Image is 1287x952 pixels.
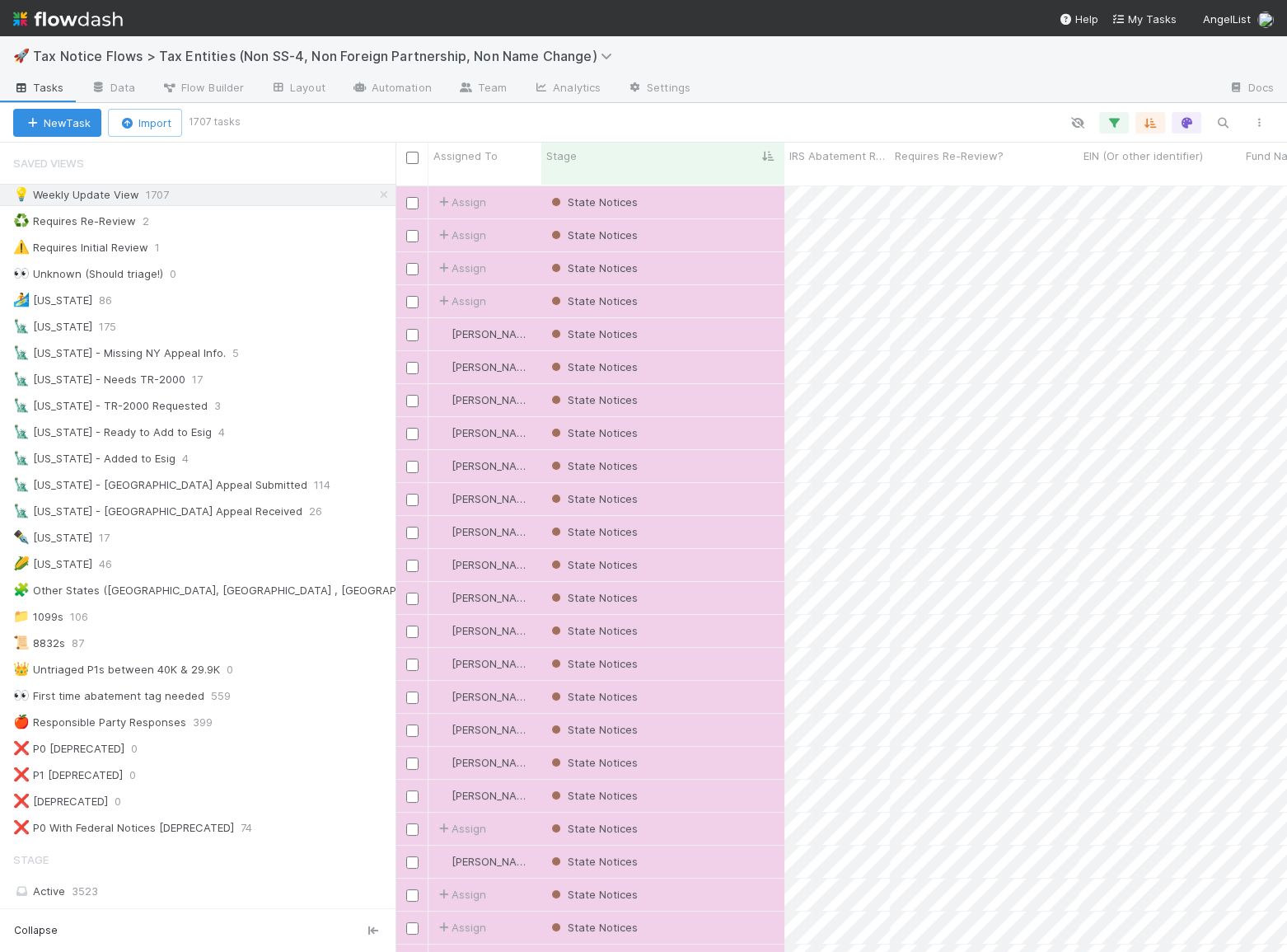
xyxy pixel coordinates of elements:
[13,319,30,333] span: 🗽
[548,787,638,804] div: State Notices
[548,789,638,802] span: State Notices
[13,739,124,759] div: P0 [DEPRECATED]
[435,787,533,804] div: [PERSON_NAME]
[13,633,65,654] div: 8832s
[548,721,638,738] div: State Notices
[436,492,449,505] img: avatar_cc3a00d7-dd5c-4a2f-8d58-dd6545b20c0d.png
[520,76,614,102] a: Analytics
[406,823,419,836] input: Toggle Row Selected
[1257,12,1274,28] img: avatar_85833754-9fc2-4f19-a44b-7938606ee299.png
[452,756,535,769] span: [PERSON_NAME]
[155,237,176,258] span: 1
[548,326,638,342] div: State Notices
[13,528,92,548] div: [US_STATE]
[452,723,535,736] span: [PERSON_NAME]
[548,822,638,835] span: State Notices
[70,607,105,627] span: 106
[406,428,419,440] input: Toggle Row Selected
[548,622,638,639] div: State Notices
[13,609,30,623] span: 📁
[13,818,234,838] div: P0 With Federal Notices [DEPRECATED]
[13,369,185,390] div: [US_STATE] - Needs TR-2000
[548,490,638,507] div: State Notices
[13,659,220,680] div: Untriaged P1s between 40K & 29.9K
[13,688,30,702] span: 👀
[13,448,175,469] div: [US_STATE] - Added to Esig
[99,554,129,574] span: 46
[1111,11,1177,27] a: My Tasks
[548,624,638,637] span: State Notices
[13,266,30,280] span: 👀
[548,260,638,276] div: State Notices
[614,76,704,102] a: Settings
[435,293,486,309] div: Assign
[406,296,419,308] input: Toggle Row Selected
[435,853,533,870] div: [PERSON_NAME]
[13,293,30,307] span: 🏄
[13,187,30,201] span: 💡
[436,591,449,604] img: avatar_cc3a00d7-dd5c-4a2f-8d58-dd6545b20c0d.png
[72,884,98,898] span: 3523
[193,712,229,733] span: 399
[548,690,638,703] span: State Notices
[548,556,638,573] div: State Notices
[13,147,84,180] span: Saved Views
[435,260,486,276] div: Assign
[435,490,533,507] div: [PERSON_NAME]
[339,76,445,102] a: Automation
[548,194,638,210] div: State Notices
[13,662,30,676] span: 👑
[548,492,638,505] span: State Notices
[548,293,638,309] div: State Notices
[452,492,535,505] span: [PERSON_NAME]
[548,855,638,868] span: State Notices
[435,820,486,837] span: Assign
[13,715,30,729] span: 🍎
[548,261,638,274] span: State Notices
[548,921,638,934] span: State Notices
[148,76,257,102] a: Flow Builder
[1083,148,1203,164] span: EIN (Or other identifier)
[548,655,638,672] div: State Notices
[548,360,638,373] span: State Notices
[13,264,163,284] div: Unknown (Should triage!)
[13,791,108,812] div: [DEPRECATED]
[13,211,136,232] div: Requires Re-Review
[406,461,419,473] input: Toggle Row Selected
[406,527,419,539] input: Toggle Row Selected
[435,688,533,705] div: [PERSON_NAME]
[435,919,486,936] span: Assign
[548,589,638,606] div: State Notices
[546,148,577,164] span: Stage
[13,881,391,902] div: Active
[436,690,449,703] img: avatar_cc3a00d7-dd5c-4a2f-8d58-dd6545b20c0d.png
[1111,12,1177,26] span: My Tasks
[13,767,30,781] span: ❌
[406,626,419,638] input: Toggle Row Selected
[406,757,419,770] input: Toggle Row Selected
[548,459,638,472] span: State Notices
[232,343,255,363] span: 5
[13,424,30,438] span: 🗽
[452,855,535,868] span: [PERSON_NAME]
[13,741,30,755] span: ❌
[14,923,58,938] span: Collapse
[548,426,638,439] span: State Notices
[131,739,154,759] span: 0
[13,501,302,522] div: [US_STATE] - [GEOGRAPHIC_DATA] Appeal Received
[13,345,30,359] span: 🗽
[452,393,535,406] span: [PERSON_NAME]
[452,525,535,538] span: [PERSON_NAME]
[436,723,449,736] img: avatar_cc3a00d7-dd5c-4a2f-8d58-dd6545b20c0d.png
[406,152,419,164] input: Toggle All Rows Selected
[13,554,92,574] div: [US_STATE]
[406,494,419,506] input: Toggle Row Selected
[406,560,419,572] input: Toggle Row Selected
[99,317,133,337] span: 175
[548,523,638,540] div: State Notices
[435,194,486,210] div: Assign
[314,475,347,495] span: 114
[548,392,638,408] div: State Notices
[452,624,535,637] span: [PERSON_NAME]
